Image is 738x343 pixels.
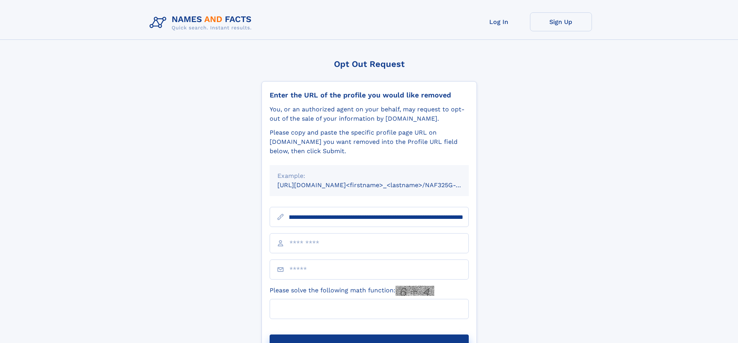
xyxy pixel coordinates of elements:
[270,105,469,123] div: You, or an authorized agent on your behalf, may request to opt-out of the sale of your informatio...
[277,171,461,181] div: Example:
[146,12,258,33] img: Logo Names and Facts
[270,128,469,156] div: Please copy and paste the specific profile page URL on [DOMAIN_NAME] you want removed into the Pr...
[277,181,483,189] small: [URL][DOMAIN_NAME]<firstname>_<lastname>/NAF325G-xxxxxxxx
[468,12,530,31] a: Log In
[530,12,592,31] a: Sign Up
[270,91,469,99] div: Enter the URL of the profile you would like removed
[270,286,434,296] label: Please solve the following math function:
[261,59,477,69] div: Opt Out Request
